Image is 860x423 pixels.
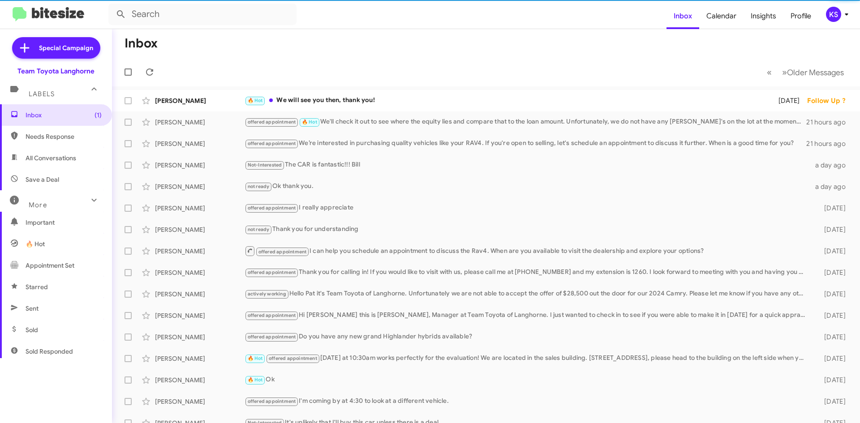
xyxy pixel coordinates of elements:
[761,63,777,81] button: Previous
[26,239,45,248] span: 🔥 Hot
[248,162,282,168] span: Not-Interested
[762,63,849,81] nav: Page navigation example
[26,111,102,120] span: Inbox
[155,397,245,406] div: [PERSON_NAME]
[248,98,263,103] span: 🔥 Hot
[155,139,245,148] div: [PERSON_NAME]
[744,3,783,29] a: Insights
[26,132,102,141] span: Needs Response
[245,375,810,385] div: Ok
[767,96,807,105] div: [DATE]
[258,249,307,255] span: offered appointment
[810,376,853,385] div: [DATE]
[26,218,102,227] span: Important
[155,333,245,342] div: [PERSON_NAME]
[810,161,853,170] div: a day ago
[245,332,810,342] div: Do you have any new grand Highlander hybrids available?
[17,67,95,76] div: Team Toyota Langhorne
[269,355,317,361] span: offered appointment
[248,141,296,146] span: offered appointment
[699,3,744,29] a: Calendar
[248,226,270,232] span: not ready
[248,184,270,189] span: not ready
[155,96,245,105] div: [PERSON_NAME]
[810,182,853,191] div: a day ago
[767,67,772,78] span: «
[302,119,317,125] span: 🔥 Hot
[248,312,296,318] span: offered appointment
[39,43,93,52] span: Special Campaign
[818,7,850,22] button: KS
[810,204,853,213] div: [DATE]
[806,118,853,127] div: 21 hours ago
[155,268,245,277] div: [PERSON_NAME]
[155,182,245,191] div: [PERSON_NAME]
[26,175,59,184] span: Save a Deal
[810,247,853,256] div: [DATE]
[108,4,297,25] input: Search
[245,117,806,127] div: We'll check it out to see where the equity lies and compare that to the loan amount. Unfortunatel...
[806,139,853,148] div: 21 hours ago
[245,224,810,235] div: Thank you for understanding
[245,181,810,192] div: Ok thank you.
[810,268,853,277] div: [DATE]
[26,154,76,162] span: All Conversations
[245,203,810,213] div: I really appreciate
[245,267,810,278] div: Thank you for calling in! If you would like to visit with us, please call me at [PHONE_NUMBER] an...
[155,225,245,234] div: [PERSON_NAME]
[666,3,699,29] a: Inbox
[26,261,74,270] span: Appointment Set
[245,160,810,170] div: The CAR is fantastic!!! Bill
[155,247,245,256] div: [PERSON_NAME]
[155,204,245,213] div: [PERSON_NAME]
[26,304,39,313] span: Sent
[95,111,102,120] span: (1)
[155,118,245,127] div: [PERSON_NAME]
[787,68,844,77] span: Older Messages
[29,90,55,98] span: Labels
[783,3,818,29] a: Profile
[26,325,38,334] span: Sold
[245,289,810,299] div: Hello Pat it's Team Toyota of Langhorne. Unfortunately we are not able to accept the offer of $28...
[248,398,296,404] span: offered appointment
[248,291,286,297] span: actively working
[245,245,810,256] div: I can help you schedule an appointment to discuss the Rav4. When are you available to visit the d...
[245,310,810,320] div: Hi [PERSON_NAME] this is [PERSON_NAME], Manager at Team Toyota of Langhorne. I just wanted to che...
[810,290,853,299] div: [DATE]
[29,201,47,209] span: More
[155,290,245,299] div: [PERSON_NAME]
[248,205,296,211] span: offered appointment
[248,269,296,275] span: offered appointment
[245,138,806,149] div: We’re interested in purchasing quality vehicles like your RAV4. If you're open to selling, let's ...
[245,396,810,406] div: I'm coming by at 4:30 to look at a different vehicle.
[245,95,767,106] div: We will see you then, thank you!
[810,333,853,342] div: [DATE]
[826,7,841,22] div: KS
[248,334,296,340] span: offered appointment
[12,37,100,59] a: Special Campaign
[155,161,245,170] div: [PERSON_NAME]
[810,311,853,320] div: [DATE]
[155,376,245,385] div: [PERSON_NAME]
[810,225,853,234] div: [DATE]
[807,96,853,105] div: Follow Up ?
[26,282,48,291] span: Starred
[248,377,263,383] span: 🔥 Hot
[26,347,73,356] span: Sold Responded
[810,354,853,363] div: [DATE]
[248,355,263,361] span: 🔥 Hot
[125,36,158,51] h1: Inbox
[777,63,849,81] button: Next
[810,397,853,406] div: [DATE]
[248,119,296,125] span: offered appointment
[155,311,245,320] div: [PERSON_NAME]
[245,353,810,363] div: [DATE] at 10:30am works perfectly for the evaluation! We are located in the sales building. [STRE...
[155,354,245,363] div: [PERSON_NAME]
[782,67,787,78] span: »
